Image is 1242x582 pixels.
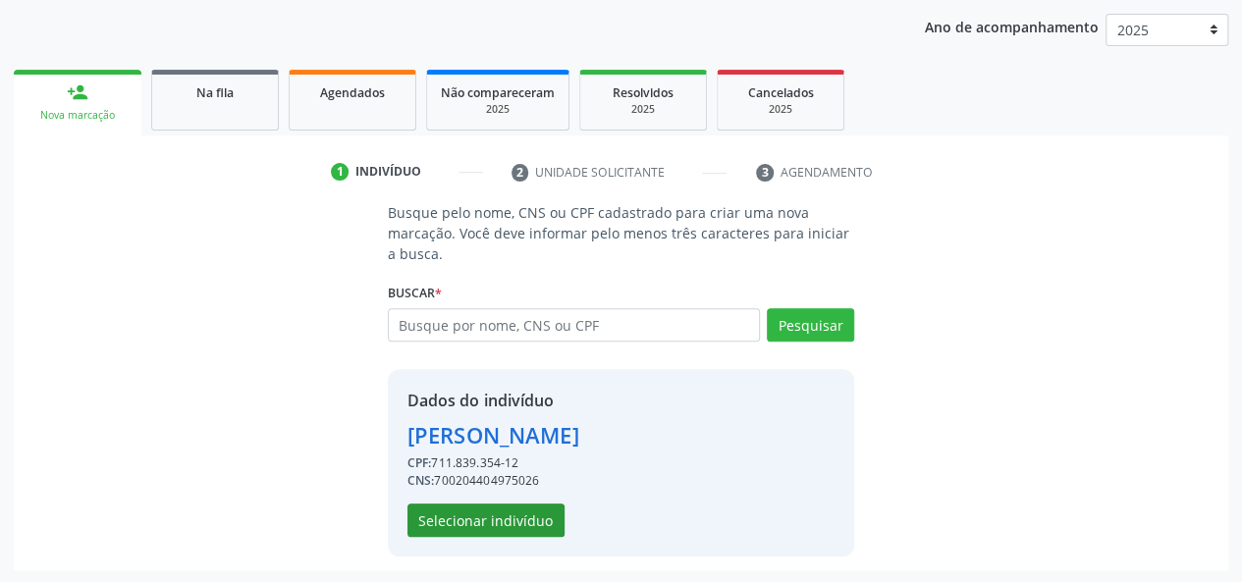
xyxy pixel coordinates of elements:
[407,454,579,472] div: 711.839.354-12
[407,472,579,490] div: 700204404975026
[441,84,555,101] span: Não compareceram
[441,102,555,117] div: 2025
[925,14,1099,38] p: Ano de acompanhamento
[407,472,435,489] span: CNS:
[767,308,854,342] button: Pesquisar
[27,108,128,123] div: Nova marcação
[331,163,349,181] div: 1
[320,84,385,101] span: Agendados
[407,503,565,537] button: Selecionar indivíduo
[407,419,579,451] div: [PERSON_NAME]
[67,81,88,103] div: person_add
[407,389,579,412] div: Dados do indivíduo
[388,278,442,308] label: Buscar
[388,308,761,342] input: Busque por nome, CNS ou CPF
[196,84,234,101] span: Na fila
[388,202,855,264] p: Busque pelo nome, CNS ou CPF cadastrado para criar uma nova marcação. Você deve informar pelo men...
[407,454,432,471] span: CPF:
[748,84,814,101] span: Cancelados
[355,163,421,181] div: Indivíduo
[731,102,830,117] div: 2025
[594,102,692,117] div: 2025
[613,84,674,101] span: Resolvidos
